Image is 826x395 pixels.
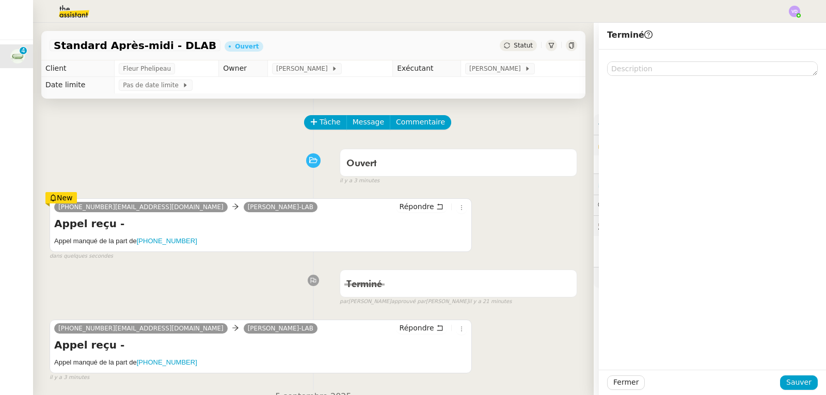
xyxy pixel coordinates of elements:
[244,324,317,333] a: [PERSON_NAME]-LAB
[340,297,348,306] span: par
[598,273,630,281] span: 🧴
[607,375,645,390] button: Fermer
[469,64,525,74] span: [PERSON_NAME]
[390,115,451,130] button: Commentaire
[50,252,113,261] span: dans quelques secondes
[594,216,826,236] div: 🕵️Autres demandes en cours 3
[320,116,341,128] span: Tâche
[613,376,639,388] span: Fermer
[21,47,25,56] p: 4
[396,116,445,128] span: Commentaire
[20,47,27,54] nz-badge-sup: 4
[598,222,727,230] span: 🕵️
[346,159,377,168] span: Ouvert
[50,373,89,382] span: il y a 3 minutes
[400,323,434,333] span: Répondre
[391,297,426,306] span: approuvé par
[41,77,115,93] td: Date limite
[789,6,800,17] img: svg
[340,297,512,306] small: [PERSON_NAME] [PERSON_NAME]
[137,358,197,366] a: [PHONE_NUMBER]
[54,216,467,231] h4: Appel reçu -
[598,180,677,188] span: ⏲️
[393,60,461,77] td: Exécutant
[514,42,533,49] span: Statut
[58,325,224,332] span: [PHONE_NUMBER][EMAIL_ADDRESS][DOMAIN_NAME]
[41,60,115,77] td: Client
[54,338,467,352] h4: Appel reçu -
[54,40,216,51] span: Standard Après-midi - DLAB
[469,297,512,306] span: il y a 21 minutes
[786,376,812,388] span: Sauver
[123,80,182,90] span: Pas de date limite
[594,114,826,134] div: ⚙️Procédures
[340,177,379,185] span: il y a 3 minutes
[594,195,826,215] div: 💬Commentaires
[346,280,382,289] span: Terminé
[346,115,390,130] button: Message
[58,203,224,211] span: [PHONE_NUMBER][EMAIL_ADDRESS][DOMAIN_NAME]
[396,201,447,212] button: Répondre
[400,201,434,212] span: Répondre
[10,49,25,64] img: 7f9b6497-4ade-4d5b-ae17-2cbe23708554
[54,357,467,368] h5: Appel manqué de la part de
[607,30,653,40] span: Terminé
[276,64,331,74] span: [PERSON_NAME]
[137,237,197,245] a: [PHONE_NUMBER]
[594,174,826,194] div: ⏲️Tâches 264:30
[594,267,826,288] div: 🧴Autres
[219,60,268,77] td: Owner
[244,202,317,212] a: [PERSON_NAME]-LAB
[396,322,447,334] button: Répondre
[780,375,818,390] button: Sauver
[123,64,171,74] span: Fleur Phelipeau
[353,116,384,128] span: Message
[594,135,826,155] div: 🔐Données client
[598,118,652,130] span: ⚙️
[45,192,77,203] div: New
[598,201,664,209] span: 💬
[235,43,259,50] div: Ouvert
[304,115,347,130] button: Tâche
[598,139,665,151] span: 🔐
[54,236,467,246] h5: Appel manqué de la part de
